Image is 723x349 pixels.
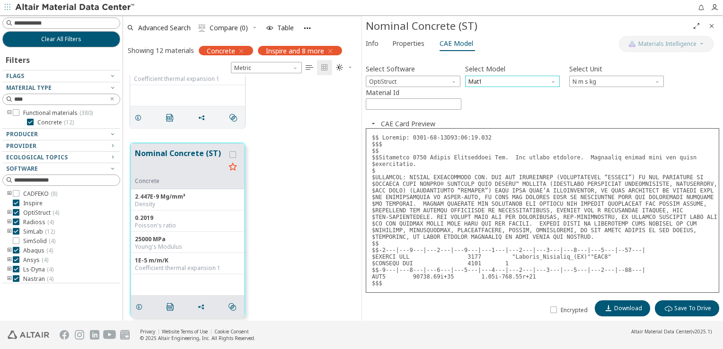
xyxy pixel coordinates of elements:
span: ( 4 ) [47,275,53,283]
div: Density [135,201,240,208]
button: Details [131,297,151,316]
button: Clear text [105,94,120,105]
span: Nastran [23,275,53,283]
div: 0.2019 [135,214,240,222]
span: Ecological Topics [6,153,68,161]
span: SimSolid [23,237,55,245]
span: ( 12 ) [45,227,55,236]
span: Inspire [23,200,43,207]
span: Materials Intelligence [638,40,697,48]
div: Poisson's ratio [135,222,240,229]
i: toogle group [6,256,13,264]
span: Clear All Filters [41,35,81,43]
span: Abaqus [23,247,53,254]
i: toogle group [6,218,13,226]
div: Software [366,76,460,87]
span: ( 4 ) [49,237,55,245]
i:  [166,114,174,122]
label: Select Software [366,62,415,76]
button: Full Screen [689,18,704,34]
button: Software [2,163,120,174]
button: Download [595,300,650,316]
span: Radioss [23,218,54,226]
span: Inspire and 8 more [266,46,324,55]
button: AI CopilotMaterials Intelligence [619,36,714,52]
span: Info [366,36,379,51]
div: Model [465,76,560,87]
span: Concrete [207,46,235,55]
span: Metric [231,62,302,73]
i: toogle group [6,109,13,117]
div: Young's Modulus [135,243,240,251]
img: AI Copilot [628,40,636,48]
label: Material Id [366,87,461,98]
i:  [321,64,328,71]
button: Similar search [225,108,245,127]
span: Concrete [37,119,74,126]
span: CAE Model [440,36,473,51]
div: Filters [2,47,35,70]
button: PDF Download [162,108,182,127]
i:  [665,305,672,312]
button: Close [366,119,381,128]
span: Mat1 [465,76,560,87]
span: ( 380 ) [79,109,93,117]
span: ( 8 ) [51,190,57,198]
button: Close [704,18,719,34]
button: Theme [332,60,357,75]
span: Advanced Search [138,25,191,31]
span: Download [614,305,642,312]
div: Unit System [231,62,302,73]
span: Table [277,25,294,31]
input: Start Number [366,99,461,109]
i:  [336,64,344,71]
button: CAE Card Preview [381,119,435,128]
div: 1E-5 m/m/K [135,257,240,264]
div: 25000 MPa [135,236,240,243]
button: Table View [302,60,317,75]
button: Share [193,297,213,316]
span: Save To Drive [674,305,711,312]
span: CADFEKO [23,190,57,198]
i: toogle group [6,275,13,283]
span: Ansys [23,256,48,264]
img: Altair Material Data Center [15,3,136,12]
span: ( 4 ) [46,246,53,254]
button: Save To Drive [655,300,719,316]
span: N m s kg [569,76,664,87]
div: Concrete [135,177,225,185]
span: ( 4 ) [42,256,48,264]
i: toogle group [6,228,13,236]
button: Producer [2,129,120,140]
button: Tile View [317,60,332,75]
i:  [167,303,174,311]
span: ( 4 ) [53,209,59,217]
div: grid [123,75,361,321]
i: toogle group [6,247,13,254]
i:  [198,24,206,32]
span: Producer [6,130,38,138]
span: Encrypted [561,306,588,314]
i:  [306,64,313,71]
button: Material Type [2,82,120,94]
div: © 2025 Altair Engineering, Inc. All Rights Reserved. [140,335,256,341]
a: Website Terms of Use [162,328,208,335]
span: Ls-Dyna [23,266,53,273]
img: Altair Engineering [8,331,49,339]
div: 2.447E-9 Mg/mm³ [135,193,240,201]
div: Unit [569,76,664,87]
button: Favorite [225,160,240,175]
div: Coefficient thermal expansion 1 [134,75,241,83]
button: Provider [2,140,120,152]
i: toogle group [6,190,13,198]
div: (v2025.1) [631,328,712,335]
button: PDF Download [162,297,182,316]
span: Properties [392,36,424,51]
span: Software [6,165,38,173]
span: Functional materials [23,109,93,117]
span: SimLab [23,228,55,236]
span: ( 4 ) [47,218,54,226]
button: Flags [2,70,120,82]
span: ( 4 ) [47,265,53,273]
button: Clear All Filters [2,31,120,47]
